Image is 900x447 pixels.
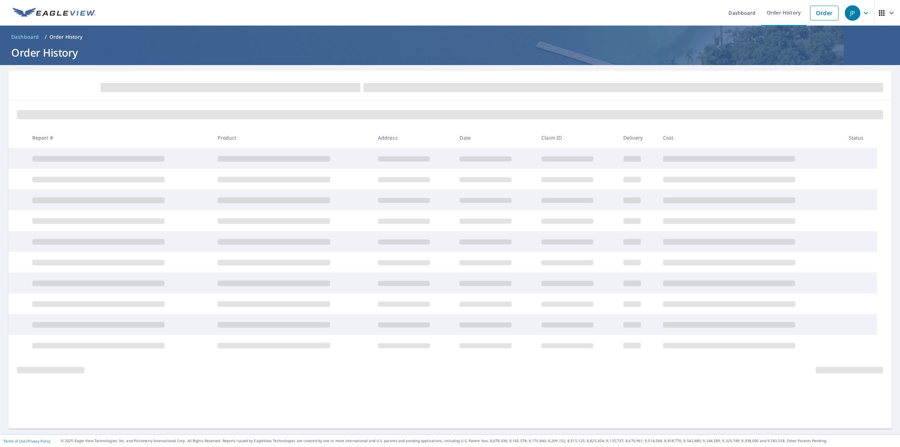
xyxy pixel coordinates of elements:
th: Cost [657,127,843,148]
div: JP [845,5,860,21]
th: Address [372,127,454,148]
p: © 2025 Eagle View Technologies, Inc. and Pictometry International Corp. All Rights Reserved. Repo... [61,438,896,443]
a: Terms of Use [4,439,25,443]
th: Delivery [618,127,657,148]
a: Dashboard [8,31,42,43]
li: / [45,33,47,41]
p: | [4,439,50,443]
img: EV Logo [13,8,96,18]
th: Product [212,127,372,148]
th: Status [843,127,877,148]
a: Privacy Policy [27,439,50,443]
span: Dashboard [11,33,39,40]
th: Date [454,127,536,148]
a: Order [810,6,838,20]
nav: breadcrumb [8,31,892,43]
th: Report # [27,127,212,148]
h1: Order History [8,45,892,60]
th: Claim ID [536,127,618,148]
p: Order History [50,33,83,40]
